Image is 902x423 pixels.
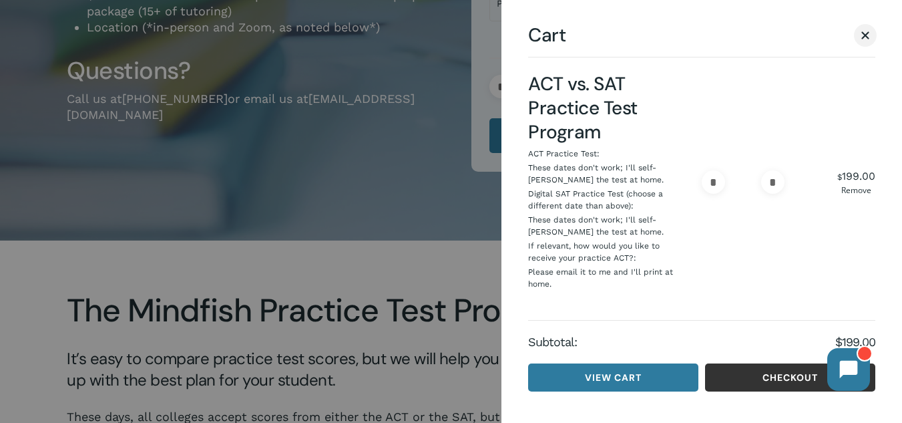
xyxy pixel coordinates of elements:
[528,27,566,43] span: Cart
[837,170,875,182] bdi: 199.00
[528,240,679,266] dt: If relevant, how would you like to receive your practice ACT?:
[528,364,698,392] a: View cart
[705,364,875,392] a: Checkout
[528,188,679,214] dt: Digital SAT Practice Test (choose a different date than above):
[528,214,682,238] p: These dates don't work; I'll self-[PERSON_NAME] the test at home.
[837,186,875,194] a: Remove ACT vs. SAT Practice Test Program from cart
[528,148,600,162] dt: ACT Practice Test:
[528,266,682,290] p: Please email it to me and I'll print at home.
[528,72,638,144] a: ACT vs. SAT Practice Test Program
[728,170,758,194] input: Product quantity
[814,335,883,404] iframe: Chatbot
[528,162,682,186] p: These dates don't work; I'll self-[PERSON_NAME] the test at home.
[528,334,835,350] strong: Subtotal:
[837,172,842,182] span: $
